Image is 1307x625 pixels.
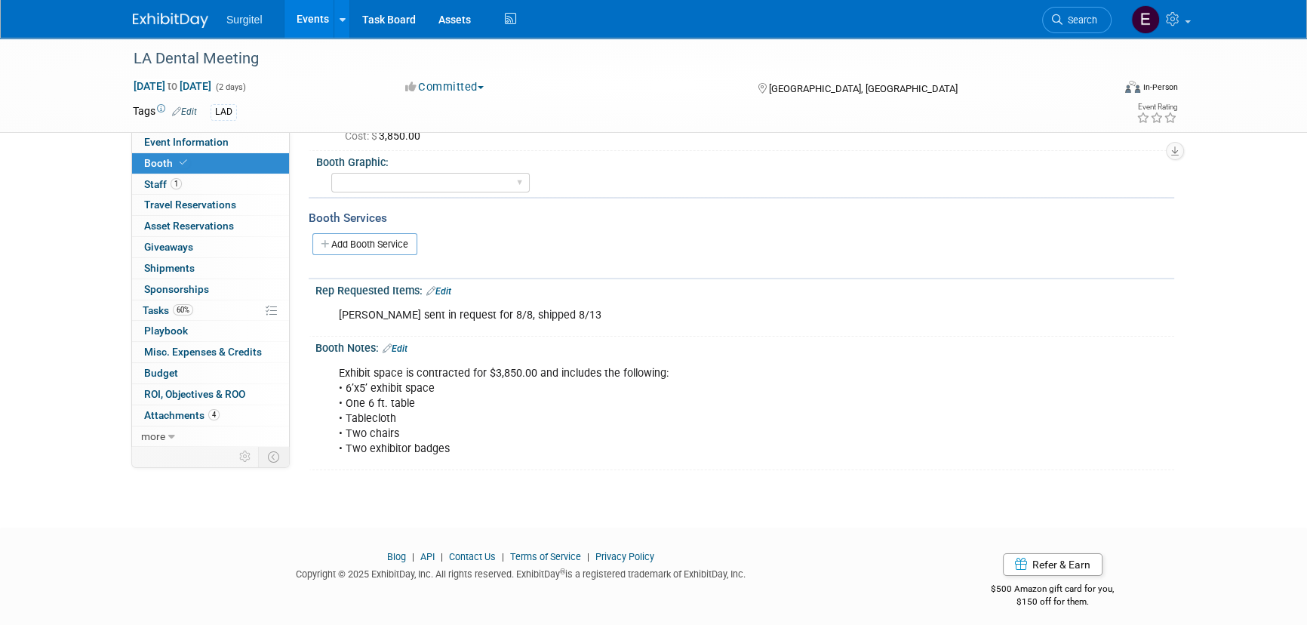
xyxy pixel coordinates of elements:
[132,174,289,195] a: Staff1
[144,178,182,190] span: Staff
[172,106,197,117] a: Edit
[1136,103,1177,111] div: Event Rating
[1142,82,1178,93] div: In-Person
[144,199,236,211] span: Travel Reservations
[408,551,418,562] span: |
[132,279,289,300] a: Sponsorships
[315,279,1174,299] div: Rep Requested Items:
[328,300,1008,331] div: [PERSON_NAME] sent in request for 8/8, shipped 8/13
[208,409,220,420] span: 4
[312,233,417,255] a: Add Booth Service
[583,551,593,562] span: |
[437,551,447,562] span: |
[387,551,406,562] a: Blog
[232,447,259,466] td: Personalize Event Tab Strip
[141,430,165,442] span: more
[132,405,289,426] a: Attachments4
[132,363,289,383] a: Budget
[768,83,957,94] span: [GEOGRAPHIC_DATA], [GEOGRAPHIC_DATA]
[316,151,1167,170] div: Booth Graphic:
[510,551,581,562] a: Terms of Service
[309,210,1174,226] div: Booth Services
[144,262,195,274] span: Shipments
[1003,553,1102,576] a: Refer & Earn
[214,82,246,92] span: (2 days)
[1131,5,1160,34] img: Event Coordinator
[133,103,197,121] td: Tags
[1063,14,1097,26] span: Search
[1042,7,1112,33] a: Search
[132,195,289,215] a: Travel Reservations
[173,304,193,316] span: 60%
[171,178,182,189] span: 1
[180,159,187,167] i: Booth reservation complete
[144,409,220,421] span: Attachments
[132,384,289,405] a: ROI, Objectives & ROO
[128,45,1089,72] div: LA Dental Meeting
[132,237,289,257] a: Giveaways
[1125,81,1140,93] img: Format-Inperson.png
[143,304,193,316] span: Tasks
[132,258,289,279] a: Shipments
[132,342,289,362] a: Misc. Expenses & Credits
[449,551,496,562] a: Contact Us
[144,283,209,295] span: Sponsorships
[211,104,237,120] div: LAD
[426,286,451,297] a: Edit
[132,300,289,321] a: Tasks60%
[259,447,290,466] td: Toggle Event Tabs
[132,216,289,236] a: Asset Reservations
[345,130,379,142] span: Cost: $
[595,551,654,562] a: Privacy Policy
[345,130,426,142] span: 3,850.00
[420,551,435,562] a: API
[931,573,1175,608] div: $500 Amazon gift card for you,
[132,426,289,447] a: more
[931,596,1175,608] div: $150 off for them.
[328,359,1008,464] div: Exhibit space is contracted for $3,850.00 and includes the following: • 6’x5’ exhibit space • One...
[560,568,565,576] sup: ®
[133,79,212,93] span: [DATE] [DATE]
[165,80,180,92] span: to
[144,241,193,253] span: Giveaways
[133,564,909,581] div: Copyright © 2025 ExhibitDay, Inc. All rights reserved. ExhibitDay is a registered trademark of Ex...
[400,79,490,95] button: Committed
[498,551,508,562] span: |
[226,14,262,26] span: Surgitel
[144,157,190,169] span: Booth
[1023,79,1178,101] div: Event Format
[132,153,289,174] a: Booth
[383,343,407,354] a: Edit
[144,325,188,337] span: Playbook
[144,136,229,148] span: Event Information
[132,321,289,341] a: Playbook
[144,367,178,379] span: Budget
[144,388,245,400] span: ROI, Objectives & ROO
[133,13,208,28] img: ExhibitDay
[144,220,234,232] span: Asset Reservations
[144,346,262,358] span: Misc. Expenses & Credits
[315,337,1174,356] div: Booth Notes:
[132,132,289,152] a: Event Information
